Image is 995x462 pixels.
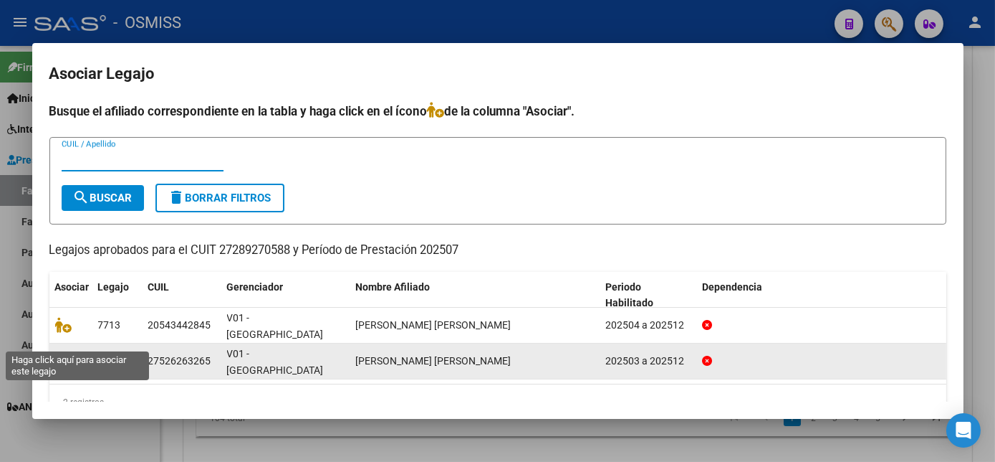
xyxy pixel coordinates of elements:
span: Buscar [73,192,133,204]
span: V01 - [GEOGRAPHIC_DATA] [227,348,324,376]
span: Asociar [55,281,90,293]
div: 202503 a 202512 [605,353,691,369]
datatable-header-cell: Dependencia [696,272,946,319]
h2: Asociar Legajo [49,60,946,88]
datatable-header-cell: Gerenciador [221,272,350,319]
mat-icon: search [73,189,90,206]
h4: Busque el afiliado correspondiente en la tabla y haga click en el ícono de la columna "Asociar". [49,102,946,121]
span: CUIL [148,281,170,293]
datatable-header-cell: Nombre Afiliado [350,272,600,319]
mat-icon: delete [168,189,186,206]
span: RAMIREZ BUSTOS INARI QUIMEY [356,355,511,367]
datatable-header-cell: CUIL [143,272,221,319]
span: V01 - [GEOGRAPHIC_DATA] [227,312,324,340]
button: Buscar [62,185,144,211]
span: Legajo [98,281,130,293]
datatable-header-cell: Periodo Habilitado [600,272,696,319]
div: 27526263265 [148,353,211,369]
span: 7404 [98,355,121,367]
div: 202504 a 202512 [605,317,691,334]
span: LOPEZ GOMEZ MATEO IGNACIO [356,319,511,331]
span: Borrar Filtros [168,192,271,204]
div: 2 registros [49,385,946,420]
div: Open Intercom Messenger [946,413,981,448]
span: Nombre Afiliado [356,281,431,293]
datatable-header-cell: Asociar [49,272,92,319]
span: Periodo Habilitado [605,281,653,309]
p: Legajos aprobados para el CUIT 27289270588 y Período de Prestación 202507 [49,242,946,260]
span: 7713 [98,319,121,331]
div: 20543442845 [148,317,211,334]
span: Dependencia [702,281,762,293]
span: Gerenciador [227,281,284,293]
datatable-header-cell: Legajo [92,272,143,319]
button: Borrar Filtros [155,184,284,212]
